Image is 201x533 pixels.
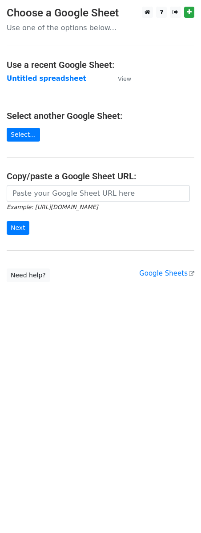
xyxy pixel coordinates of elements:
h4: Select another Google Sheet: [7,111,194,121]
h3: Choose a Google Sheet [7,7,194,20]
h4: Copy/paste a Google Sheet URL: [7,171,194,182]
a: Select... [7,128,40,142]
input: Next [7,221,29,235]
h4: Use a recent Google Sheet: [7,59,194,70]
small: View [118,75,131,82]
a: Untitled spreadsheet [7,75,86,83]
small: Example: [URL][DOMAIN_NAME] [7,204,98,210]
input: Paste your Google Sheet URL here [7,185,190,202]
a: View [109,75,131,83]
a: Need help? [7,268,50,282]
p: Use one of the options below... [7,23,194,32]
a: Google Sheets [139,269,194,277]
